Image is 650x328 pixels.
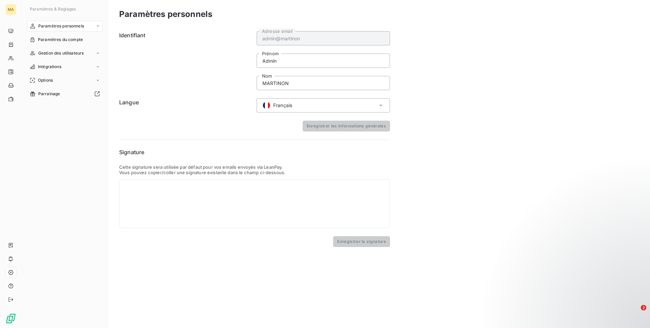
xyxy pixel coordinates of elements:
button: Enregistrer les informations générales [303,121,390,131]
button: Enregistrer la signature [333,236,390,247]
h6: Identifiant [119,31,253,90]
input: placeholder [257,54,390,68]
h3: Paramètres personnels [119,8,212,20]
a: Paramètres du compte [27,34,103,45]
img: Logo LeanPay [5,313,16,324]
a: Parrainage [27,88,103,99]
p: Cette signature sera utilisée par défaut pour vos emails envoyés via LeanPay. [119,164,390,170]
input: placeholder [257,31,390,45]
div: MA [5,4,16,15]
span: 2 [641,305,646,310]
span: Options [38,77,53,83]
span: Intégrations [38,64,61,70]
iframe: Intercom live chat [627,305,643,321]
iframe: Intercom notifications message [515,262,650,310]
span: Paramètres personnels [38,23,84,29]
input: placeholder [257,76,390,90]
span: Parrainage [38,91,60,97]
span: Paramètres du compte [38,37,83,43]
h6: Langue [119,98,253,112]
span: Gestion des utilisateurs [38,50,84,56]
p: Vous pouvez copier/coller une signature existante dans le champ ci-dessous. [119,170,390,175]
h6: Signature [119,148,390,156]
span: Paramètres & Réglages [30,6,76,12]
span: Français [273,102,292,109]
